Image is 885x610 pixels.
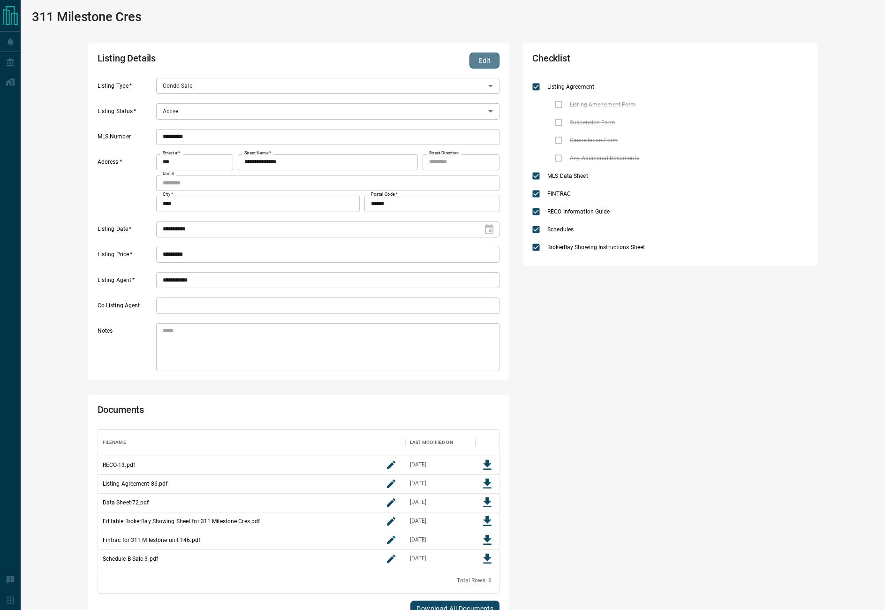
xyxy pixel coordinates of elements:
[103,429,126,456] div: Filename
[405,429,476,456] div: Last Modified On
[478,474,497,493] button: Download File
[103,517,260,526] p: Editable BrokerBay Showing Sheet for 311 Milestone Cres.pdf
[244,150,271,156] label: Street Name
[103,555,158,563] p: Schedule B Sale-3.pdf
[532,53,698,69] h2: Checklist
[478,531,497,549] button: Download File
[382,531,401,549] button: rename button
[163,150,180,156] label: Street #
[382,493,401,512] button: rename button
[382,456,401,474] button: rename button
[410,498,427,506] div: Aug 15, 2025
[567,100,638,109] span: Listing Amendment Form
[98,276,154,289] label: Listing Agent
[545,190,573,198] span: FINTRAC
[469,53,499,69] button: Edit
[103,536,200,544] p: Fintrac for 311 Milestone unit 146.pdf
[98,133,154,145] label: MLS Number
[382,549,401,568] button: rename button
[98,429,405,456] div: Filename
[103,480,168,488] p: Listing Agreement-86.pdf
[545,225,576,234] span: Schedules
[163,171,174,177] label: Unit #
[163,191,173,198] label: City
[410,555,427,563] div: Aug 16, 2025
[410,536,427,544] div: Aug 16, 2025
[382,512,401,531] button: rename button
[545,83,597,91] span: Listing Agreement
[429,150,459,156] label: Street Direction
[478,456,497,474] button: Download File
[98,158,154,212] label: Address
[156,103,500,119] div: Active
[98,107,154,120] label: Listing Status
[98,302,154,314] label: Co Listing Agent
[410,517,427,525] div: Aug 16, 2025
[545,172,590,180] span: MLS Data Sheet
[103,461,135,469] p: RECO-13.pdf
[567,154,642,162] span: Any Additional Documents
[545,207,612,216] span: RECO Information Guide
[32,9,141,24] h1: 311 Milestone Cres
[98,327,154,371] label: Notes
[98,53,339,69] h2: Listing Details
[371,191,397,198] label: Postal Code
[410,429,453,456] div: Last Modified On
[98,251,154,263] label: Listing Price
[98,404,339,420] h2: Documents
[478,549,497,568] button: Download File
[545,243,647,252] span: BrokerBay Showing Instructions Sheet
[567,136,620,145] span: Cancellation Form
[410,461,427,469] div: Aug 15, 2025
[478,493,497,512] button: Download File
[103,498,149,507] p: Data Sheet-72.pdf
[156,78,500,94] div: Condo Sale
[410,480,427,488] div: Aug 15, 2025
[98,82,154,94] label: Listing Type
[382,474,401,493] button: rename button
[457,577,492,585] div: Total Rows: 6
[478,512,497,531] button: Download File
[98,225,154,237] label: Listing Date
[567,118,618,127] span: Suspension Form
